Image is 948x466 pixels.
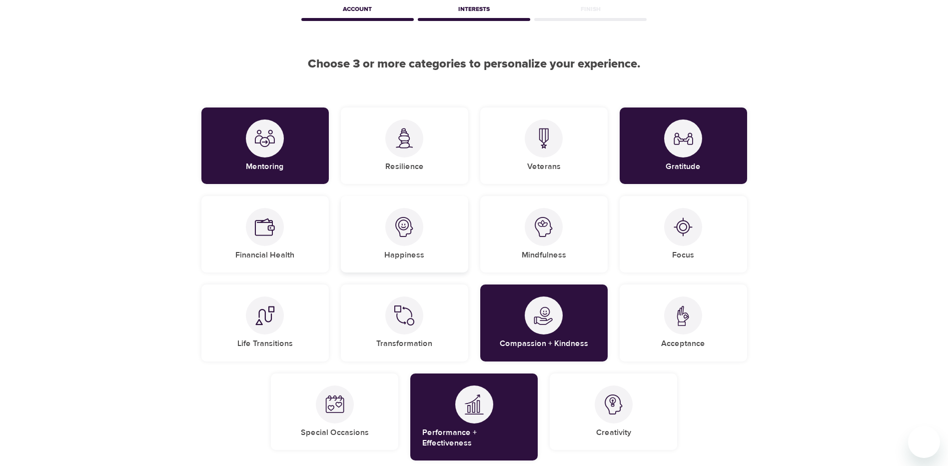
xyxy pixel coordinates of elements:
img: Acceptance [673,305,693,326]
img: Gratitude [673,128,693,148]
div: Financial HealthFinancial Health [201,196,329,272]
img: Transformation [394,305,414,325]
h5: Special Occasions [301,427,369,438]
img: Resilience [394,128,414,148]
h5: Resilience [385,161,424,172]
iframe: Button to launch messaging window [908,426,940,458]
h2: Choose 3 or more categories to personalize your experience. [201,57,747,71]
div: Life TransitionsLife Transitions [201,284,329,361]
h5: Acceptance [661,338,705,349]
div: Compassion + KindnessCompassion + Kindness [480,284,608,361]
h5: Performance + Effectiveness [422,427,526,449]
h5: Happiness [384,250,424,260]
div: AcceptanceAcceptance [620,284,747,361]
div: HappinessHappiness [341,196,468,272]
div: Special OccasionsSpecial Occasions [271,373,398,450]
div: MindfulnessMindfulness [480,196,608,272]
div: TransformationTransformation [341,284,468,361]
div: Performance + EffectivenessPerformance + Effectiveness [410,373,538,461]
div: FocusFocus [620,196,747,272]
h5: Veterans [527,161,561,172]
h5: Transformation [376,338,432,349]
h5: Financial Health [235,250,294,260]
img: Happiness [394,217,414,237]
img: Special Occasions [325,394,345,414]
h5: Focus [672,250,694,260]
img: Financial Health [255,217,275,237]
h5: Gratitude [666,161,701,172]
img: Mindfulness [534,217,554,237]
div: GratitudeGratitude [620,107,747,184]
h5: Creativity [596,427,631,438]
div: CreativityCreativity [550,373,677,450]
img: Veterans [534,128,554,148]
div: VeteransVeterans [480,107,608,184]
img: Mentoring [255,128,275,148]
h5: Mindfulness [522,250,566,260]
img: Compassion + Kindness [534,305,554,325]
div: MentoringMentoring [201,107,329,184]
h5: Life Transitions [237,338,293,349]
div: ResilienceResilience [341,107,468,184]
h5: Compassion + Kindness [500,338,588,349]
img: Focus [673,217,693,237]
img: Creativity [604,394,624,414]
h5: Mentoring [246,161,284,172]
img: Life Transitions [255,305,275,325]
img: Performance + Effectiveness [464,394,484,414]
